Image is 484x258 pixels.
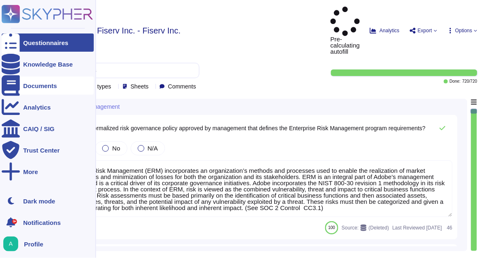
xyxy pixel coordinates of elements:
[23,220,61,226] span: Notifications
[331,7,360,55] span: Pre-calculating autofill
[328,225,335,230] span: 100
[2,55,94,73] a: Knowledge Base
[418,28,432,33] span: Export
[56,160,453,217] textarea: Enterprise Risk Management (ERM) incorporates an organization’s methods and processes used to ena...
[2,119,94,138] a: CAIQ / SIG
[97,26,181,35] span: Fiserv Inc. - Fiserv Inc.
[24,241,43,247] span: Profile
[23,104,51,110] div: Analytics
[2,235,24,253] button: user
[380,28,400,33] span: Analytics
[369,225,389,230] span: (Deleted)
[3,236,18,251] img: user
[131,84,149,89] span: Sheets
[2,98,94,116] a: Analytics
[393,225,442,230] span: Last Reviewed [DATE]
[23,147,60,153] div: Trust Center
[112,145,120,152] span: No
[89,84,111,89] span: Fill types
[12,219,17,224] div: 9+
[23,61,73,67] div: Knowledge Base
[2,33,94,52] a: Questionnaires
[23,40,68,46] div: Questionnaires
[148,145,158,152] span: N/A
[23,169,38,175] div: More
[455,28,472,33] span: Options
[23,83,57,89] div: Documents
[342,225,389,231] span: Source:
[38,104,120,110] span: A. Enterprise Risk Management
[462,79,477,84] span: 720 / 720
[450,79,461,84] span: Done:
[2,141,94,159] a: Trust Center
[168,84,196,89] span: Comments
[23,198,55,204] div: Dark mode
[66,125,426,131] span: Is there a formalized risk governance policy approved by management that defines the Enterprise R...
[33,63,199,78] input: Search by keywords
[446,225,453,230] span: 46
[2,76,94,95] a: Documents
[23,126,55,132] div: CAIQ / SIG
[370,27,400,34] button: Analytics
